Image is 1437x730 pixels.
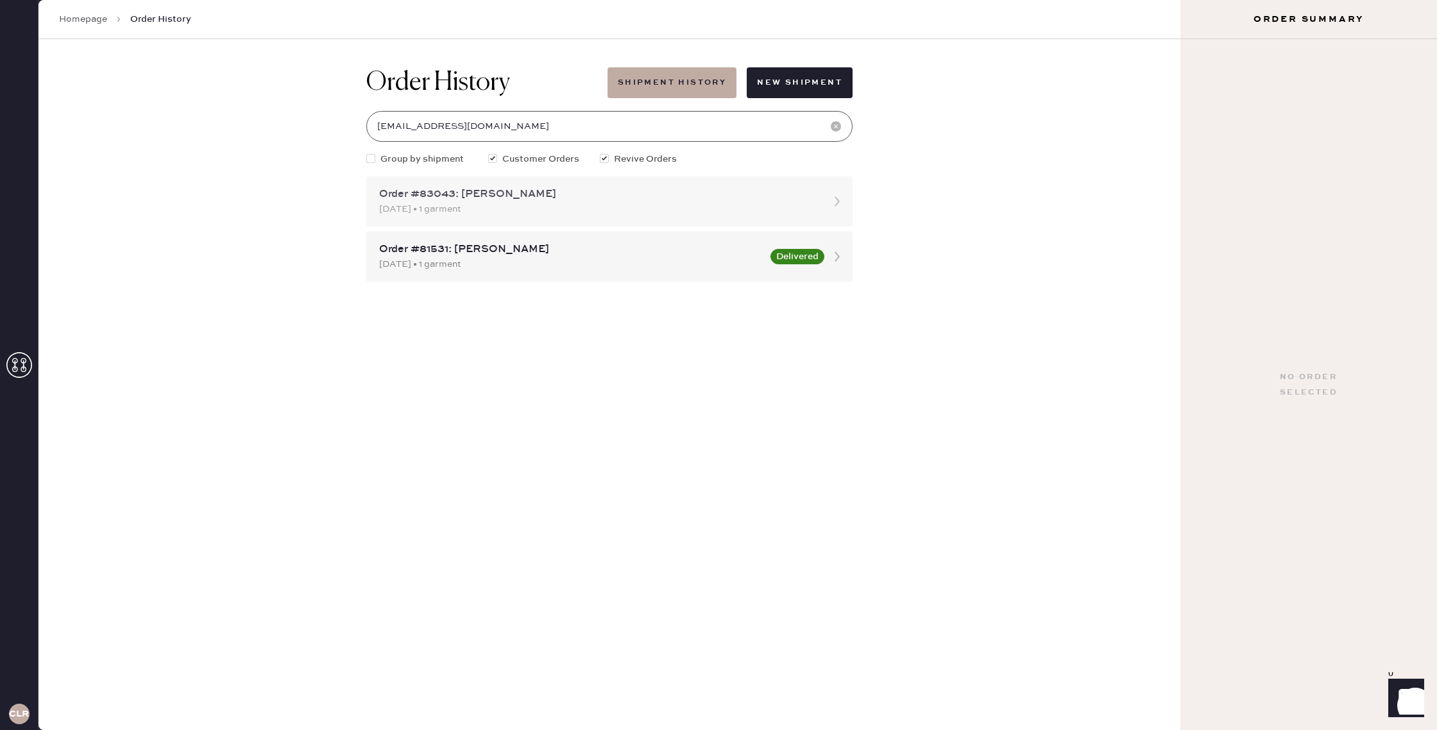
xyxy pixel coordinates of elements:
[1280,369,1338,400] div: No order selected
[379,202,817,216] div: [DATE] • 1 garment
[380,152,464,166] span: Group by shipment
[1376,672,1431,727] iframe: Front Chat
[770,249,824,264] button: Delivered
[502,152,579,166] span: Customer Orders
[59,13,107,26] a: Homepage
[9,709,29,718] h3: CLR
[747,67,853,98] button: New Shipment
[614,152,677,166] span: Revive Orders
[366,67,510,98] h1: Order History
[379,187,817,202] div: Order #83043: [PERSON_NAME]
[379,257,763,271] div: [DATE] • 1 garment
[130,13,191,26] span: Order History
[366,111,853,142] input: Search by order number, customer name, email or phone number
[608,67,736,98] button: Shipment History
[1180,13,1437,26] h3: Order Summary
[379,242,763,257] div: Order #81531: [PERSON_NAME]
